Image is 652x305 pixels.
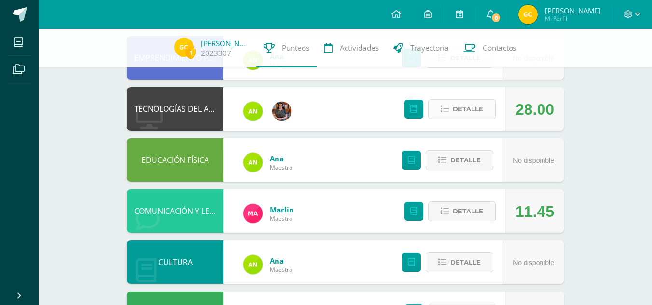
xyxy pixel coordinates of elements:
[450,253,481,271] span: Detalle
[513,157,554,164] span: No disponible
[282,43,309,53] span: Punteos
[127,189,223,233] div: COMUNICACIÓN Y LENGUAJE, IDIOMA EXTRANJERO
[513,259,554,266] span: No disponible
[450,151,481,169] span: Detalle
[483,43,516,53] span: Contactos
[185,47,196,59] span: 1
[518,5,538,24] img: 68cc56d79e50511208d95ee5aa952b23.png
[453,100,483,118] span: Detalle
[270,154,292,163] a: Ana
[317,29,386,67] a: Actividades
[270,214,294,223] span: Maestro
[426,150,493,170] button: Detalle
[515,88,554,131] div: 28.00
[428,99,496,119] button: Detalle
[491,13,501,23] span: 8
[174,38,194,57] img: 68cc56d79e50511208d95ee5aa952b23.png
[243,204,263,223] img: ca51be06ee6568e83a4be8f0f0221dfb.png
[272,102,291,121] img: 60a759e8b02ec95d430434cf0c0a55c7.png
[270,163,292,172] span: Maestro
[270,205,294,214] a: Marlin
[243,255,263,274] img: 122d7b7bf6a5205df466ed2966025dea.png
[201,39,249,48] a: [PERSON_NAME]
[340,43,379,53] span: Actividades
[201,48,231,58] a: 2023307
[515,190,554,233] div: 11.45
[456,29,524,67] a: Contactos
[410,43,449,53] span: Trayectoria
[127,240,223,284] div: CULTURA
[270,265,292,274] span: Maestro
[453,202,483,220] span: Detalle
[127,87,223,131] div: TECNOLOGÍAS DEL APRENDIZAJE Y LA COMUNICACIÓN
[127,138,223,182] div: EDUCACIÓN FÍSICA
[386,29,456,67] a: Trayectoria
[428,201,496,221] button: Detalle
[545,14,600,23] span: Mi Perfil
[256,29,317,67] a: Punteos
[545,6,600,15] span: [PERSON_NAME]
[270,256,292,265] a: Ana
[426,252,493,272] button: Detalle
[243,102,263,121] img: 122d7b7bf6a5205df466ed2966025dea.png
[243,153,263,172] img: 122d7b7bf6a5205df466ed2966025dea.png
